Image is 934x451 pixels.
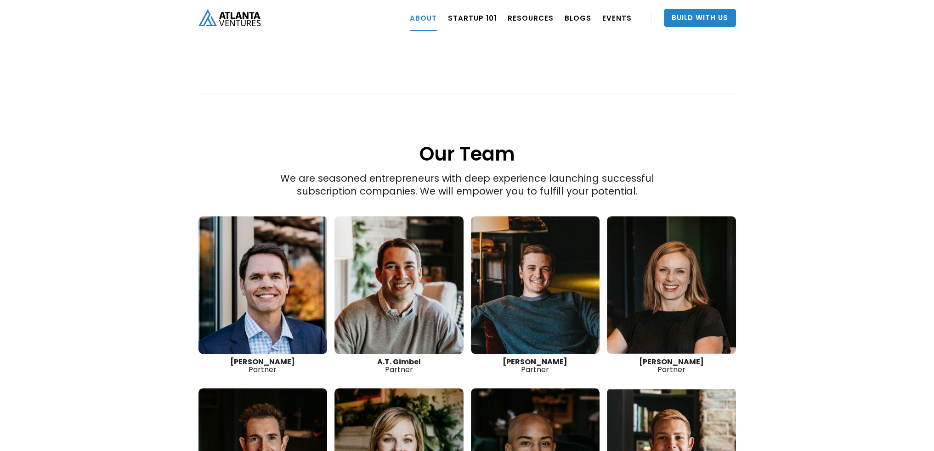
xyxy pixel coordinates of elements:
[377,356,421,367] strong: A.T. Gimbel
[503,356,567,367] strong: [PERSON_NAME]
[508,5,554,31] a: RESOURCES
[607,358,736,373] div: Partner
[448,5,497,31] a: Startup 101
[664,9,736,27] a: Build With Us
[198,358,328,373] div: Partner
[639,356,704,367] strong: [PERSON_NAME]
[230,356,295,367] strong: [PERSON_NAME]
[198,95,736,167] h1: Our Team
[334,358,464,373] div: Partner
[471,358,600,373] div: Partner
[410,5,437,31] a: ABOUT
[565,5,591,31] a: BLOGS
[602,5,632,31] a: EVENTS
